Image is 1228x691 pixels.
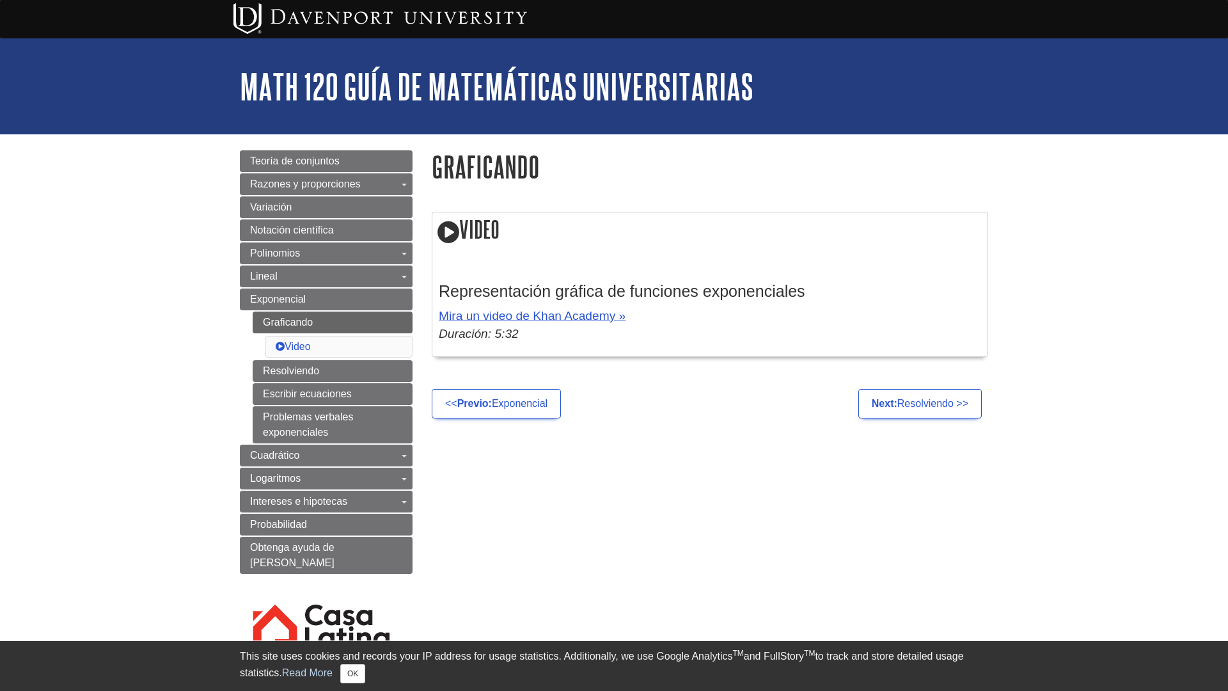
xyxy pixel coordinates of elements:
[240,150,413,691] div: Guide Page Menu
[432,212,988,249] h2: Video
[240,150,413,172] a: Teoría de conjuntos
[439,309,626,322] a: Mira un video de Khan Academy »
[439,327,519,340] em: Duración: 5:32
[240,196,413,218] a: Variación
[240,173,413,195] a: Razones y proporciones
[250,473,301,484] span: Logaritmos
[240,468,413,489] a: Logaritmos
[240,445,413,466] a: Cuadrático
[872,398,897,409] strong: Next:
[250,155,340,166] span: Teoría de conjuntos
[240,491,413,512] a: Intereses e hipotecas
[253,312,413,333] a: Graficando
[340,664,365,683] button: Close
[240,266,413,287] a: Lineal
[240,219,413,241] a: Notación científica
[240,649,988,683] div: This site uses cookies and records your IP address for usage statistics. Additionally, we use Goo...
[439,282,981,301] h3: Representación gráfica de funciones exponenciales
[250,519,307,530] span: Probabilidad
[804,649,815,658] sup: TM
[240,242,413,264] a: Polinomios
[250,294,306,305] span: Exponencial
[240,289,413,310] a: Exponencial
[250,496,347,507] span: Intereses e hipotecas
[240,514,413,536] a: Probabilidad
[282,667,333,678] a: Read More
[432,389,561,418] a: <<Previo:Exponencial
[250,248,300,258] span: Polinomios
[457,398,492,409] strong: Previo:
[253,360,413,382] a: Resolviendo
[233,3,527,34] img: Davenport University
[732,649,743,658] sup: TM
[240,537,413,574] a: Obtenga ayuda de [PERSON_NAME]
[250,225,334,235] span: Notación científica
[432,150,988,183] h1: Graficando
[250,179,361,189] span: Razones y proporciones
[250,202,292,212] span: Variación
[250,271,278,282] span: Lineal
[250,450,299,461] span: Cuadrático
[276,341,311,352] a: Video
[253,383,413,405] a: Escribir ecuaciones
[250,542,335,568] span: Obtenga ayuda de [PERSON_NAME]
[253,406,413,443] a: Problemas verbales exponenciales
[240,67,753,106] a: MATH 120 Guía de matemáticas universitarias
[858,389,982,418] a: Next:Resolviendo >>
